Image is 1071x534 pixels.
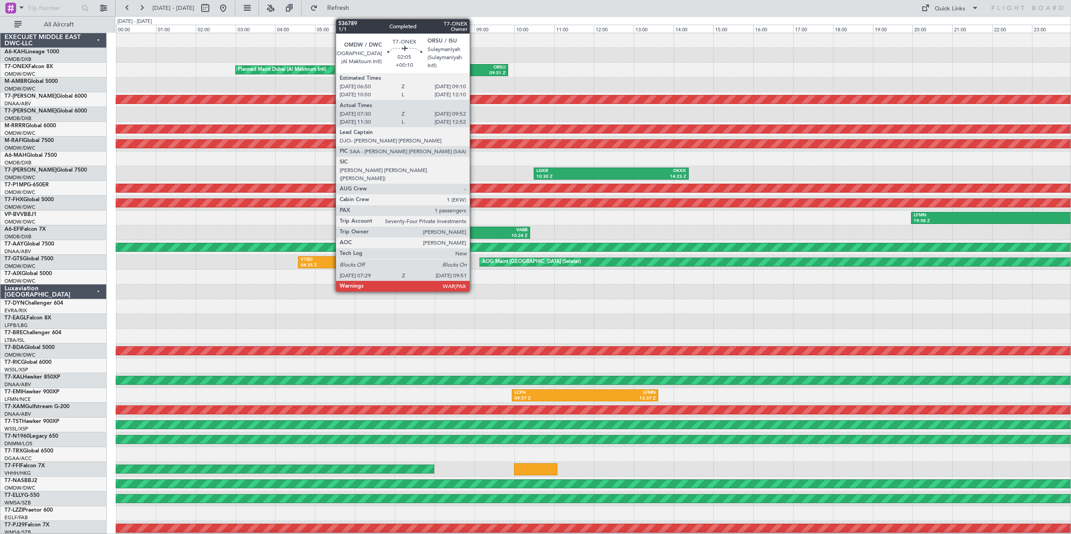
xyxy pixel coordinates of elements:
a: DNAA/ABV [4,100,31,107]
a: LFMN/NCE [4,396,31,403]
span: T7-TRX [4,448,23,454]
a: T7-EMIHawker 900XP [4,389,59,395]
div: 10:00 [514,25,554,33]
div: 21:00 [952,25,992,33]
div: OMDW [406,227,467,233]
div: 04:35 Z [301,263,341,269]
a: M-RAFIGlobal 7500 [4,138,54,143]
div: OKKK [611,168,686,174]
a: T7-RICGlobal 6000 [4,360,52,365]
span: T7-N1960 [4,434,30,439]
a: OMDB/DXB [4,56,31,63]
div: 03:00 [236,25,276,33]
span: T7-RIC [4,360,21,365]
a: LTBA/ISL [4,337,25,344]
a: WSSL/XSP [4,366,28,373]
span: T7-BRE [4,330,23,336]
span: M-RRRR [4,123,26,129]
span: T7-FHX [4,197,23,202]
a: T7-AIXGlobal 5000 [4,271,52,276]
a: OMDW/DWC [4,145,35,151]
a: T7-FHXGlobal 5000 [4,197,54,202]
a: T7-[PERSON_NAME]Global 7500 [4,168,87,173]
a: T7-EAGLFalcon 8X [4,315,51,321]
a: T7-LZZIPraetor 600 [4,508,53,513]
a: A6-EFIFalcon 7X [4,227,46,232]
a: DNAA/ABV [4,248,31,255]
div: 05:00 [315,25,355,33]
a: EVRA/RIX [4,307,27,314]
div: VTBD [301,257,341,263]
a: A6-MAHGlobal 7500 [4,153,57,158]
span: T7-[PERSON_NAME] [4,94,56,99]
a: M-RRRRGlobal 6000 [4,123,56,129]
div: 09:57 Z [514,396,585,402]
div: 11:00 [554,25,594,33]
a: OMDB/DXB [4,159,31,166]
span: T7-DYN [4,301,25,306]
a: OMDW/DWC [4,189,35,196]
span: All Aircraft [23,22,95,28]
button: Refresh [306,1,360,15]
div: 14:00 [674,25,713,33]
input: Trip Number [27,1,79,15]
div: 14:23 Z [611,174,686,180]
span: T7-BDA [4,345,24,350]
a: T7-ELLYG-550 [4,493,39,498]
a: M-AMBRGlobal 5000 [4,79,58,84]
div: Planned Maint Dubai (Al Maktoum Intl) [238,63,326,77]
a: T7-TRXGlobal 6500 [4,448,53,454]
a: T7-XALHawker 850XP [4,375,60,380]
span: T7-TST [4,419,22,424]
a: T7-PJ29Falcon 7X [4,522,49,528]
div: 15:00 [713,25,753,33]
a: OMDW/DWC [4,352,35,358]
a: DGAA/ACC [4,455,32,462]
a: T7-AAYGlobal 7500 [4,241,54,247]
div: LFMN [914,212,1044,219]
a: OMDW/DWC [4,263,35,270]
a: DNAA/ABV [4,381,31,388]
div: 13:00 [634,25,674,33]
a: DNAA/ABV [4,411,31,418]
span: T7-GTS [4,256,23,262]
span: VP-BVV [4,212,24,217]
div: 00:00 [116,25,156,33]
div: 12:00 [594,25,634,33]
span: T7-[PERSON_NAME] [4,108,56,114]
a: T7-DYNChallenger 604 [4,301,63,306]
span: T7-[PERSON_NAME] [4,168,56,173]
a: T7-NASBBJ2 [4,478,37,483]
span: T7-FFI [4,463,20,469]
div: WSSL [341,257,382,263]
div: 13:37 Z [585,396,655,402]
a: T7-TSTHawker 900XP [4,419,59,424]
div: 02:00 [196,25,236,33]
a: OMDW/DWC [4,204,35,211]
span: T7-XAL [4,375,23,380]
span: T7-AIX [4,271,22,276]
div: 20:00 [912,25,952,33]
div: 19:58 Z [914,218,1044,224]
div: 08:00 [435,25,475,33]
span: T7-EMI [4,389,22,395]
a: VHHH/HKG [4,470,31,477]
a: OMDW/DWC [4,174,35,181]
div: 10:30 Z [536,174,611,180]
span: A6-KAH [4,49,25,55]
div: 16:00 [753,25,793,33]
a: VP-BVVBBJ1 [4,212,37,217]
a: OMDW/DWC [4,71,35,78]
div: ORSU [461,65,505,71]
span: T7-ONEX [4,64,28,69]
a: T7-GTSGlobal 7500 [4,256,53,262]
span: T7-NAS [4,478,24,483]
a: T7-N1960Legacy 650 [4,434,58,439]
span: T7-EAGL [4,315,26,321]
a: DNMM/LOS [4,440,32,447]
a: OMDW/DWC [4,130,35,137]
div: 22:00 [992,25,1032,33]
a: T7-BDAGlobal 5000 [4,345,55,350]
div: 09:00 [475,25,514,33]
a: T7-ONEXFalcon 8X [4,64,53,69]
